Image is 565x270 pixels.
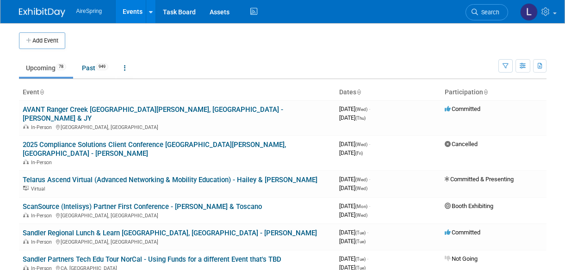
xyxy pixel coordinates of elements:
img: In-Person Event [23,124,29,129]
span: (Wed) [355,186,367,191]
a: Search [466,4,508,20]
span: Committed & Presenting [445,176,514,183]
img: In-Person Event [23,213,29,217]
span: - [369,105,370,112]
span: (Thu) [355,116,366,121]
a: 2025 Compliance Solutions Client Conference [GEOGRAPHIC_DATA][PERSON_NAME], [GEOGRAPHIC_DATA] - [... [23,141,286,158]
span: Virtual [31,186,48,192]
img: Virtual Event [23,186,29,190]
span: Cancelled [445,141,478,147]
img: Lisa Chow [520,3,538,21]
div: [GEOGRAPHIC_DATA], [GEOGRAPHIC_DATA] [23,211,332,219]
span: [DATE] [339,105,370,112]
th: Participation [441,85,546,100]
span: Booth Exhibiting [445,202,493,209]
a: ScanSource (Intelisys) Partner First Conference - [PERSON_NAME] & Toscano [23,202,262,211]
span: [DATE] [339,184,367,191]
span: (Wed) [355,142,367,147]
span: Not Going [445,255,478,262]
span: (Wed) [355,213,367,218]
span: In-Person [31,213,55,219]
span: [DATE] [339,202,370,209]
span: [DATE] [339,238,366,245]
span: [DATE] [339,149,363,156]
button: Add Event [19,32,65,49]
div: [GEOGRAPHIC_DATA], [GEOGRAPHIC_DATA] [23,238,332,245]
span: (Fri) [355,151,363,156]
span: - [369,202,370,209]
span: AireSpring [76,8,102,14]
span: [DATE] [339,176,370,183]
a: Sort by Participation Type [483,88,488,96]
a: AVANT Ranger Creek [GEOGRAPHIC_DATA][PERSON_NAME], [GEOGRAPHIC_DATA] - [PERSON_NAME] & JY [23,105,283,123]
a: Past949 [75,59,115,77]
span: (Wed) [355,107,367,112]
th: Event [19,85,335,100]
span: Committed [445,229,480,236]
img: In-Person Event [23,265,29,270]
span: [DATE] [339,211,367,218]
a: Sandler Partners Tech Edu Tour NorCal - Using Funds for a different Event that's TBD [23,255,281,264]
span: 949 [96,63,108,70]
span: Search [478,9,499,16]
span: - [367,255,368,262]
span: - [369,176,370,183]
span: [DATE] [339,229,368,236]
span: Committed [445,105,480,112]
img: ExhibitDay [19,8,65,17]
span: [DATE] [339,114,366,121]
span: [DATE] [339,255,368,262]
div: [GEOGRAPHIC_DATA], [GEOGRAPHIC_DATA] [23,123,332,130]
a: Sort by Start Date [356,88,361,96]
span: (Mon) [355,204,367,209]
img: In-Person Event [23,239,29,244]
a: Telarus Ascend Virtual (Advanced Networking & Mobility Education) - Hailey & [PERSON_NAME] [23,176,317,184]
th: Dates [335,85,441,100]
span: - [367,229,368,236]
span: (Wed) [355,177,367,182]
span: [DATE] [339,141,370,147]
a: Sort by Event Name [39,88,44,96]
a: Sandler Regional Lunch & Learn [GEOGRAPHIC_DATA], [GEOGRAPHIC_DATA] - [PERSON_NAME] [23,229,317,237]
span: In-Person [31,239,55,245]
span: (Tue) [355,257,366,262]
span: (Tue) [355,230,366,235]
span: - [369,141,370,147]
span: (Tue) [355,239,366,244]
span: In-Person [31,124,55,130]
span: In-Person [31,160,55,166]
img: In-Person Event [23,160,29,164]
span: 78 [56,63,66,70]
a: Upcoming78 [19,59,73,77]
